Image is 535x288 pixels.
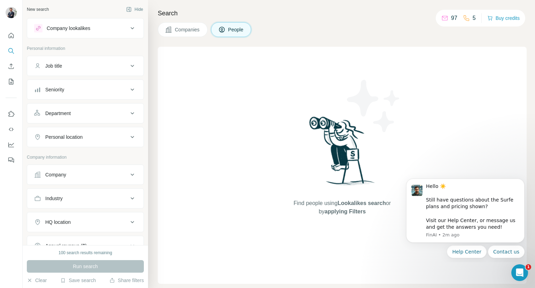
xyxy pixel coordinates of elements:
iframe: Intercom notifications message [396,172,535,262]
button: HQ location [27,214,144,230]
button: Seniority [27,81,144,98]
h4: Search [158,8,527,18]
p: 97 [451,14,457,22]
p: Company information [27,154,144,160]
img: Avatar [6,7,17,18]
button: Enrich CSV [6,60,17,73]
iframe: Intercom live chat [511,264,528,281]
button: Save search [60,277,96,284]
span: Lookalikes search [338,200,386,206]
button: Buy credits [487,13,520,23]
div: Department [45,110,71,117]
button: Use Surfe on LinkedIn [6,108,17,120]
span: 1 [526,264,531,270]
img: Surfe Illustration - Woman searching with binoculars [306,115,379,192]
button: Feedback [6,154,17,166]
button: Job title [27,58,144,74]
div: Personal location [45,134,83,141]
div: 100 search results remaining [59,250,112,256]
button: Hide [121,4,148,15]
div: Seniority [45,86,64,93]
div: Annual revenue ($) [45,242,87,249]
button: Quick start [6,29,17,42]
div: Company lookalikes [47,25,90,32]
img: Surfe Illustration - Stars [342,75,405,137]
p: Personal information [27,45,144,52]
div: Job title [45,62,62,69]
span: applying Filters [325,209,366,214]
button: My lists [6,75,17,88]
button: Department [27,105,144,122]
button: Dashboard [6,138,17,151]
button: Search [6,45,17,57]
div: Industry [45,195,63,202]
p: 5 [473,14,476,22]
div: Company [45,171,66,178]
button: Share filters [109,277,144,284]
div: New search [27,6,49,13]
button: Personal location [27,129,144,145]
span: People [228,26,244,33]
span: Find people using or by [286,199,398,216]
button: Company lookalikes [27,20,144,37]
button: Company [27,166,144,183]
div: HQ location [45,219,71,226]
button: Industry [27,190,144,207]
button: Annual revenue ($) [27,237,144,254]
button: Clear [27,277,47,284]
span: Companies [175,26,200,33]
button: Use Surfe API [6,123,17,136]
